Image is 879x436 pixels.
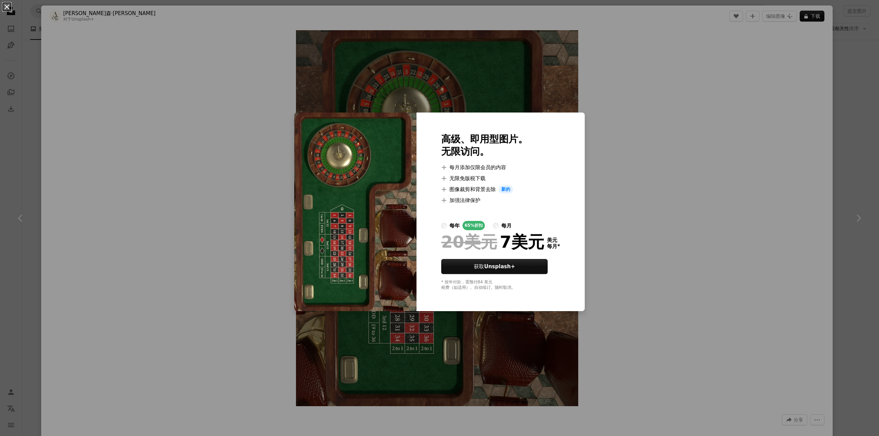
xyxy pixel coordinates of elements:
[547,243,557,249] font: 每月
[449,186,496,192] font: 图像裁剪和背景去除
[484,263,515,270] font: Unsplash+
[500,232,544,251] font: 7美元
[441,223,447,228] input: 每年65%折扣
[441,280,478,284] font: * 按年付款，需预付
[501,187,510,192] font: 新的
[449,164,506,170] font: 每月添加仅限会员的内容
[441,133,528,145] font: 高级、即用型图片。
[478,280,492,284] font: 84 美元
[493,223,499,228] input: 每月
[441,285,515,290] font: 税费（如适用）。自动续订。随时取消。
[465,223,475,228] font: 65%
[475,223,483,228] font: 折扣
[474,263,484,270] font: 获取
[441,232,497,251] font: 20美元
[547,237,557,243] font: 美元
[449,223,460,229] font: 每年
[501,223,512,229] font: 每月
[294,113,416,311] img: premium_photo-1695052738216-a6e438d34d9e
[449,175,486,181] font: 无限免版税下载
[441,146,489,157] font: 无限访问。
[441,259,548,274] button: 获取Unsplash+
[449,197,480,203] font: 加强法律保护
